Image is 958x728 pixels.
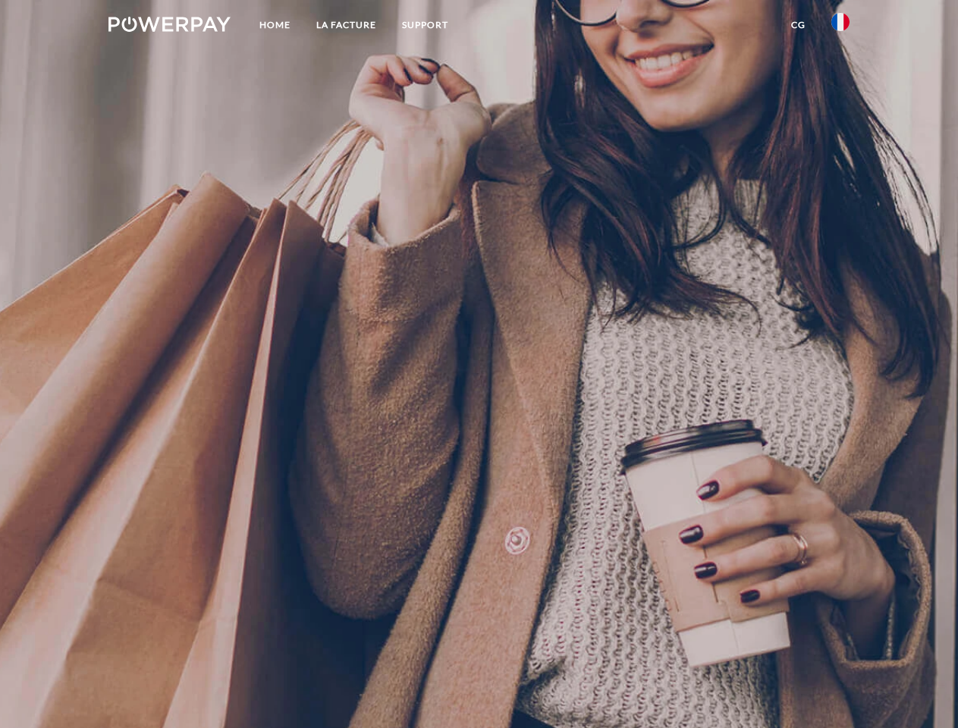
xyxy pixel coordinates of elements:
[831,13,850,31] img: fr
[108,17,231,32] img: logo-powerpay-white.svg
[389,11,461,39] a: Support
[778,11,818,39] a: CG
[247,11,303,39] a: Home
[303,11,389,39] a: LA FACTURE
